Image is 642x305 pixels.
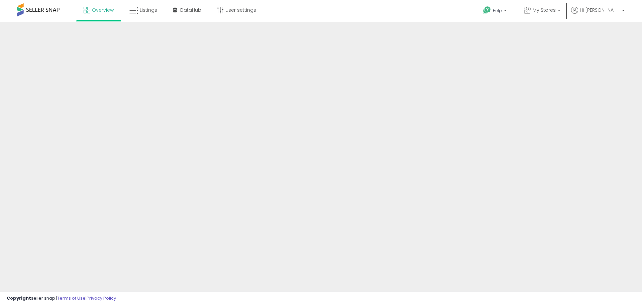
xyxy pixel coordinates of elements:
[180,7,201,13] span: DataHub
[7,295,31,301] strong: Copyright
[7,295,116,302] div: seller snap | |
[580,7,620,13] span: Hi [PERSON_NAME]
[571,7,625,22] a: Hi [PERSON_NAME]
[493,8,502,13] span: Help
[57,295,86,301] a: Terms of Use
[533,7,556,13] span: My Stores
[483,6,491,14] i: Get Help
[87,295,116,301] a: Privacy Policy
[92,7,114,13] span: Overview
[478,1,513,22] a: Help
[140,7,157,13] span: Listings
